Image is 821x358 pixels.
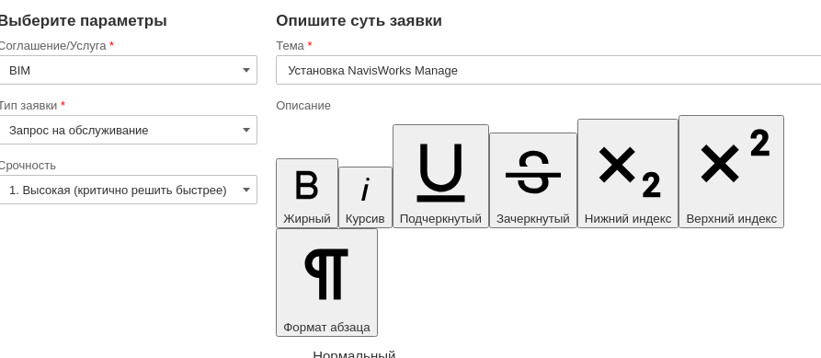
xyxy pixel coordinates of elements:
span: Формат абзаца [283,320,370,334]
button: Курсив [338,167,393,228]
button: Нижний индекс [577,119,679,228]
span: Зачеркнутый [496,212,570,225]
button: Подчеркнутый [393,124,489,228]
span: Для проверки коллизий по проекту УКЛ_33770 (письмо от [PERSON_NAME]) прошу установить NavisWorks ... [7,7,256,52]
span: Верхний индекс [686,212,777,225]
button: Верхний индекс [678,115,784,228]
span: Жирный [283,212,331,225]
span: Подчеркнутый [400,212,482,225]
button: Формат абзаца [276,228,377,337]
button: Зачеркнутый [489,133,577,228]
span: Курсив [346,212,385,225]
button: Жирный [276,158,338,228]
span: Нижний индекс [585,212,672,225]
span: Опишите суть заявки [276,12,442,29]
